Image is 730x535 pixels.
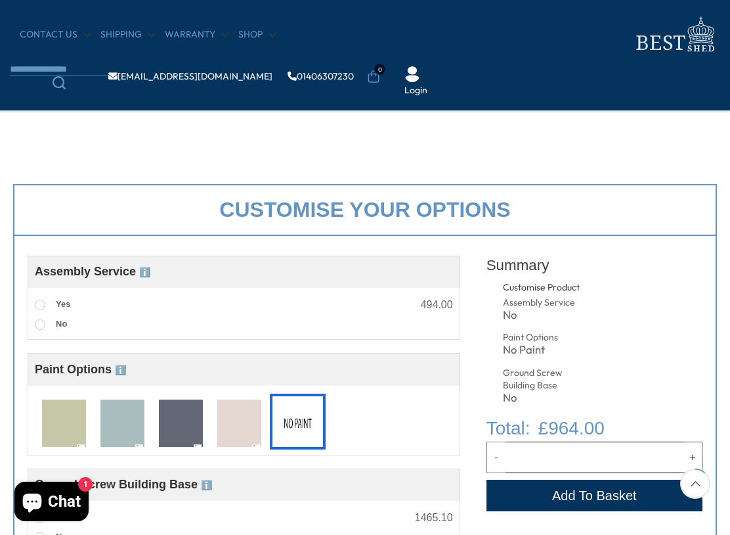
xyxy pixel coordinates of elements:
[211,394,267,450] div: T7078
[100,28,155,41] a: Shipping
[115,365,126,375] span: ℹ️
[503,344,584,356] div: No Paint
[503,331,584,344] div: Paint Options
[404,84,427,97] a: Login
[503,296,584,310] div: Assembly Service
[11,482,93,524] inbox-online-store-chat: Shopify online store chat
[486,249,702,281] div: Summary
[374,64,385,75] span: 0
[95,394,150,450] div: T7024
[108,72,272,81] a: [EMAIL_ADDRESS][DOMAIN_NAME]
[538,415,605,442] span: £964.00
[56,319,67,329] span: No
[628,13,720,56] img: logo
[153,394,209,450] div: T7033
[503,310,584,321] div: No
[503,367,584,392] div: Ground Screw Building Base
[100,400,144,448] img: T7024
[13,184,717,236] div: Customise your options
[276,400,320,448] img: No Paint
[503,392,584,404] div: No
[56,299,70,309] span: Yes
[35,265,150,278] span: Assembly Service
[238,28,276,41] a: Shop
[35,363,126,376] span: Paint Options
[217,400,261,448] img: T7078
[42,400,86,448] img: T7010
[20,28,91,41] a: CONTACT US
[421,300,453,310] div: 494.00
[505,442,683,473] input: Quantity
[35,478,212,491] span: Ground Screw Building Base
[165,28,228,41] a: Warranty
[139,267,150,277] span: ℹ️
[201,480,212,490] span: ℹ️
[503,281,630,294] div: Customise Product
[367,70,380,83] a: 0
[415,513,453,523] div: 1465.10
[159,400,203,448] img: T7033
[270,394,326,450] div: No Paint
[683,442,702,473] button: Increase quantity
[36,394,92,450] div: T7010
[404,66,420,82] img: User Icon
[288,72,354,81] a: 01406307230
[10,76,108,89] a: Search
[486,442,505,473] button: Decrease quantity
